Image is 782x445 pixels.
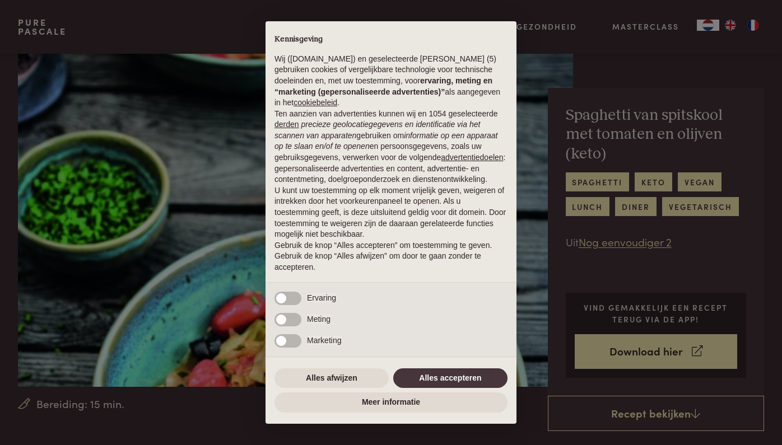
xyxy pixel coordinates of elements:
[274,120,480,140] em: precieze geolocatiegegevens en identificatie via het scannen van apparaten
[274,109,508,185] p: Ten aanzien van advertenties kunnen wij en 1054 geselecteerde gebruiken om en persoonsgegevens, z...
[307,336,341,345] span: Marketing
[441,152,503,163] button: advertentiedoelen
[307,293,336,302] span: Ervaring
[274,131,498,151] em: informatie op een apparaat op te slaan en/of te openen
[274,392,508,413] button: Meer informatie
[274,54,508,109] p: Wij ([DOMAIN_NAME]) en geselecteerde [PERSON_NAME] (5) gebruiken cookies of vergelijkbare technol...
[393,368,508,388] button: Alles accepteren
[274,185,508,240] p: U kunt uw toestemming op elk moment vrijelijk geven, weigeren of intrekken door het voorkeurenpan...
[274,119,299,130] button: derden
[294,98,337,107] a: cookiebeleid
[274,368,389,388] button: Alles afwijzen
[274,240,508,273] p: Gebruik de knop “Alles accepteren” om toestemming te geven. Gebruik de knop “Alles afwijzen” om d...
[274,35,508,45] h2: Kennisgeving
[307,315,331,324] span: Meting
